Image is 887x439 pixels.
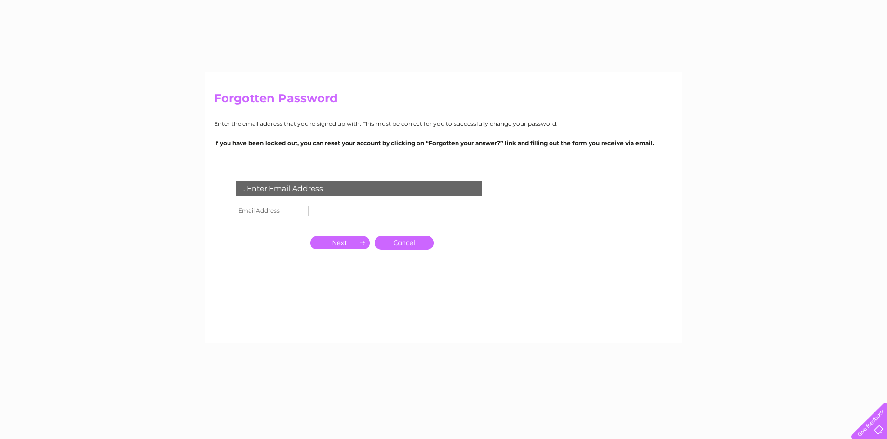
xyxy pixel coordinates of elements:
[214,92,673,110] h2: Forgotten Password
[214,138,673,148] p: If you have been locked out, you can reset your account by clicking on “Forgotten your answer?” l...
[214,119,673,128] p: Enter the email address that you're signed up with. This must be correct for you to successfully ...
[236,181,482,196] div: 1. Enter Email Address
[375,236,434,250] a: Cancel
[233,203,306,219] th: Email Address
